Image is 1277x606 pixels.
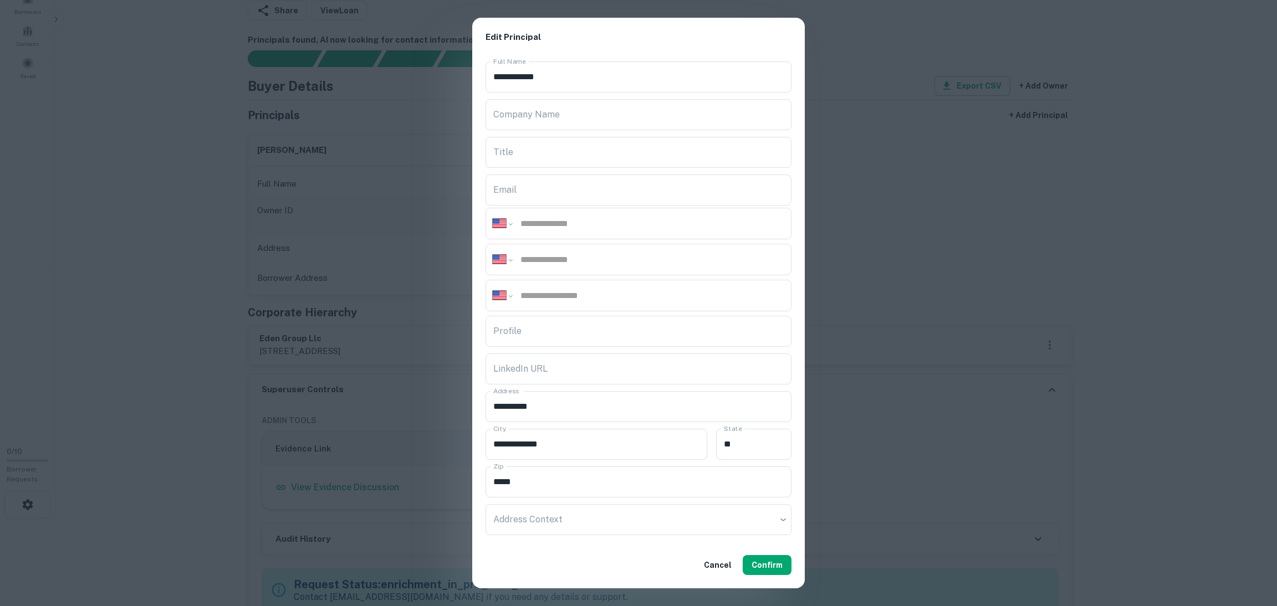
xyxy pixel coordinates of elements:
[724,424,742,433] label: State
[1222,517,1277,571] iframe: Chat Widget
[493,461,503,471] label: Zip
[699,555,736,575] button: Cancel
[743,555,791,575] button: Confirm
[472,18,805,57] h2: Edit Principal
[486,504,791,535] div: ​
[493,386,519,396] label: Address
[493,57,526,66] label: Full Name
[493,424,506,433] label: City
